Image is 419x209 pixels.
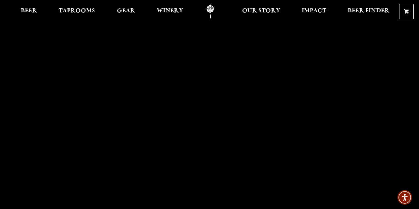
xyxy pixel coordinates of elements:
a: Our Story [238,4,285,19]
span: Taprooms [59,8,95,14]
span: Winery [157,8,183,14]
a: Beer Finder [343,4,394,19]
a: Taprooms [54,4,99,19]
span: Impact [302,8,326,14]
a: Gear [113,4,139,19]
a: Odell Home [198,4,223,19]
a: Winery [152,4,187,19]
span: Gear [117,8,135,14]
div: Accessibility Menu [397,190,412,205]
span: Our Story [242,8,280,14]
span: Beer Finder [348,8,390,14]
span: Beer [21,8,37,14]
a: Impact [297,4,331,19]
a: Beer [17,4,41,19]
